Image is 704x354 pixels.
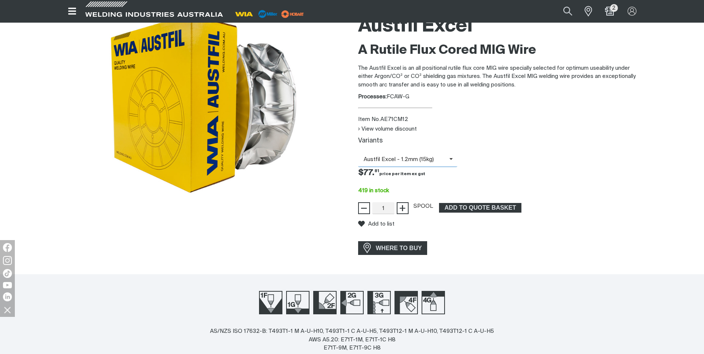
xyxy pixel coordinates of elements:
[440,203,521,213] span: ADD TO QUOTE BASKET
[259,291,282,314] img: Welding Position 1F
[358,115,643,124] div: Item No. AE71CM12
[286,291,310,314] img: Welding Position 1G
[358,241,428,255] a: WHERE TO BUY
[210,327,494,353] div: AS/NZS ISO 17632-B: T493T1-1 M A-U-H10, T493T1-1 C A-U-H5, T493T12-1 M A-U-H10, T493T12-1 C A-U-H...
[352,167,649,179] div: Price
[360,202,367,214] span: −
[340,291,364,314] img: Welding Position 2G
[313,291,337,314] img: Welding Position 2F
[367,291,391,314] img: Welding Position 3G Up
[546,3,580,20] input: Product name or item number...
[555,3,580,20] button: Search products
[3,269,12,278] img: TikTok
[3,292,12,301] img: LinkedIn
[358,220,394,227] button: Add to list
[399,202,406,214] span: +
[358,188,389,193] span: 419 in stock
[3,256,12,265] img: Instagram
[107,11,300,196] img: Austfil Excel
[439,203,521,213] button: Add Austfil Excel 71CM 1.2mm Fluxcored VacPac 15kg Spl to the shopping cart
[394,291,418,314] img: Welding Position 4F
[279,9,306,20] img: miller
[358,169,425,177] span: $77.
[358,126,417,132] button: View volume discount
[3,243,12,252] img: Facebook
[358,64,643,89] p: The Austfil Excel is an all positional rutile flux core MIG wire specially selected for optimum u...
[374,169,379,173] sup: 81
[371,242,427,254] span: WHERE TO BUY
[422,291,445,314] img: Welding Position 4G
[413,202,433,211] div: SPOOL
[1,304,14,316] img: hide socials
[358,93,643,101] div: FCAW-G
[358,138,383,144] label: Variants
[358,155,449,164] span: Austfil Excel - 1.2mm (15kg)
[368,221,394,227] span: Add to list
[279,11,306,17] a: miller
[358,14,643,39] h1: Austfil Excel
[358,94,387,99] strong: Processes:
[358,42,643,59] h2: A Rutile Flux Cored MIG Wire
[3,282,12,288] img: YouTube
